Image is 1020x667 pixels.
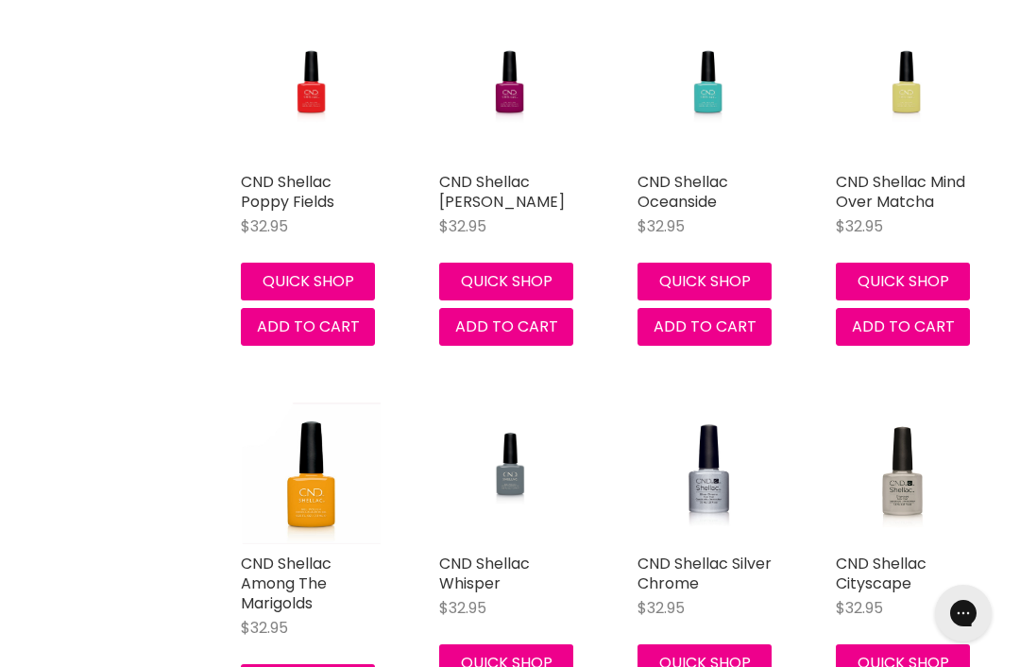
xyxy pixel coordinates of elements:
[241,171,334,213] a: CND Shellac Poppy Fields
[455,316,558,337] span: Add to cart
[241,263,375,300] button: Quick shop
[926,578,1001,648] iframe: Gorgias live chat messenger
[257,316,360,337] span: Add to cart
[241,617,288,639] span: $32.95
[856,21,958,162] img: CND Shellac Mind Over Matcha
[439,597,486,619] span: $32.95
[836,597,883,619] span: $32.95
[241,308,375,346] button: Add to cart
[637,171,728,213] a: CND Shellac Oceanside
[637,553,772,594] a: CND Shellac Silver Chrome
[243,402,381,544] img: CND Shellac Among The Marigolds
[637,402,779,544] a: CND Shellac Silver Chrome
[241,215,288,237] span: $32.95
[637,308,772,346] button: Add to cart
[637,597,685,619] span: $32.95
[637,21,779,162] a: CND Shellac Oceanside
[439,263,573,300] button: Quick shop
[836,308,970,346] button: Add to cart
[836,171,965,213] a: CND Shellac Mind Over Matcha
[654,316,756,337] span: Add to cart
[836,21,977,162] a: CND Shellac Mind Over Matcha
[836,553,926,594] a: CND Shellac Cityscape
[439,402,581,544] a: CND Shellac Whisper
[836,215,883,237] span: $32.95
[241,402,382,544] a: CND Shellac Among The Marigolds
[439,553,530,594] a: CND Shellac Whisper
[439,215,486,237] span: $32.95
[459,21,561,162] img: CND Shellac Violet Rays
[439,308,573,346] button: Add to cart
[439,171,565,213] a: CND Shellac [PERSON_NAME]
[657,21,759,162] img: CND Shellac Oceanside
[261,21,363,162] img: CND Shellac Poppy Fields
[662,402,755,544] img: CND Shellac Silver Chrome
[852,316,955,337] span: Add to cart
[836,263,970,300] button: Quick shop
[241,553,331,614] a: CND Shellac Among The Marigolds
[439,21,581,162] a: CND Shellac Violet Rays
[637,263,772,300] button: Quick shop
[241,21,382,162] a: CND Shellac Poppy Fields
[637,215,685,237] span: $32.95
[836,402,977,544] img: CND Shellac Cityscape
